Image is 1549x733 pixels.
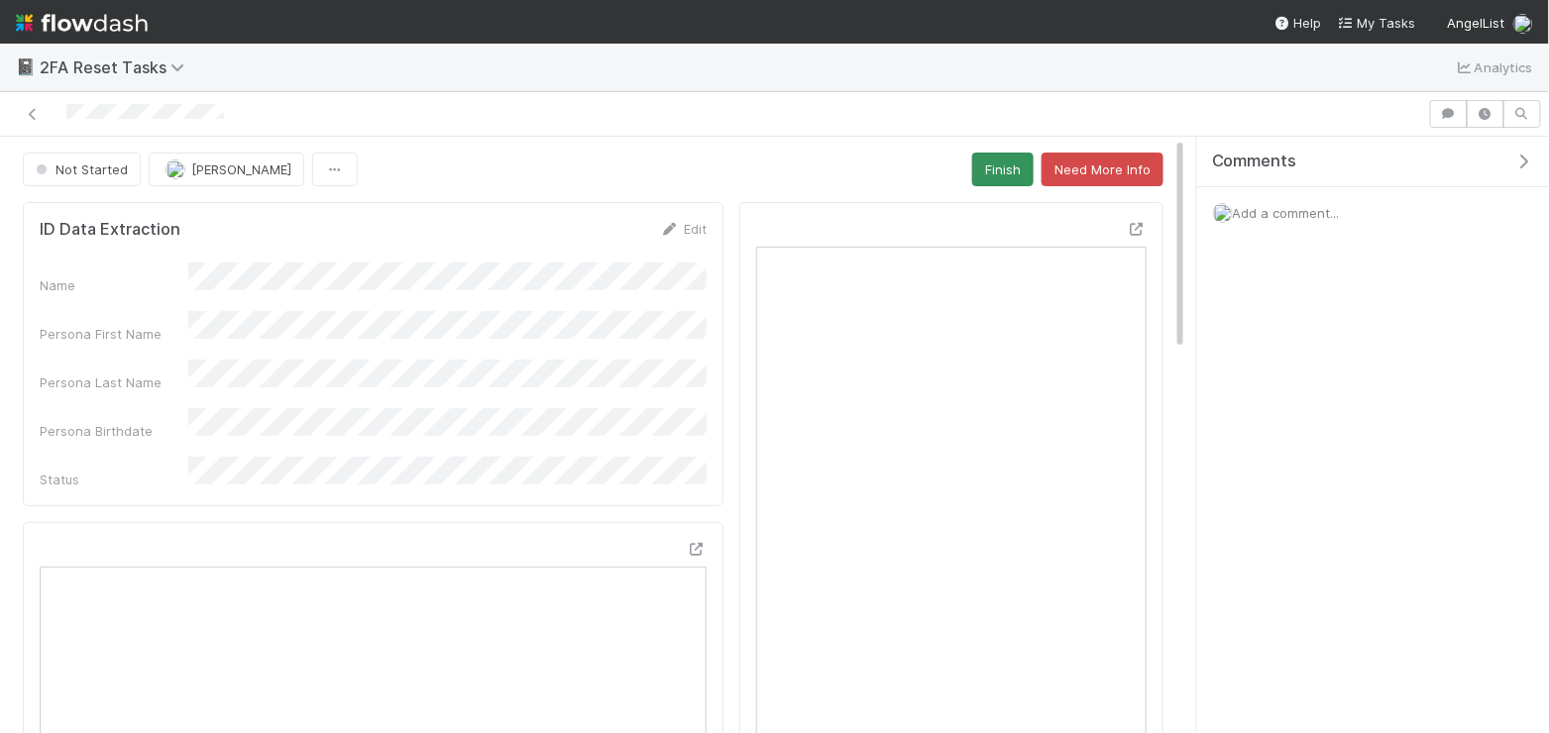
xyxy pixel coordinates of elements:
h5: ID Data Extraction [40,220,180,240]
button: [PERSON_NAME] [149,153,304,186]
a: My Tasks [1338,13,1416,33]
div: Status [40,470,188,489]
span: My Tasks [1338,15,1416,31]
img: avatar_5d51780c-77ad-4a9d-a6ed-b88b2c284079.png [1513,14,1533,34]
div: Help [1274,13,1322,33]
button: Need More Info [1042,153,1163,186]
div: Persona Birthdate [40,421,188,441]
span: [PERSON_NAME] [191,161,291,177]
a: Edit [660,221,707,237]
span: 📓 [16,58,36,75]
div: Persona First Name [40,324,188,344]
span: AngelList [1448,15,1505,31]
div: Persona Last Name [40,372,188,392]
img: logo-inverted-e16ddd16eac7371096b0.svg [16,6,148,40]
img: avatar_5d51780c-77ad-4a9d-a6ed-b88b2c284079.png [1213,203,1233,223]
span: Comments [1212,152,1297,171]
span: Not Started [32,161,128,177]
a: Analytics [1455,55,1533,79]
span: 2FA Reset Tasks [40,57,194,77]
button: Finish [972,153,1034,186]
div: Name [40,275,188,295]
button: Not Started [23,153,141,186]
span: Add a comment... [1233,205,1340,221]
img: avatar_5d51780c-77ad-4a9d-a6ed-b88b2c284079.png [166,159,185,179]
